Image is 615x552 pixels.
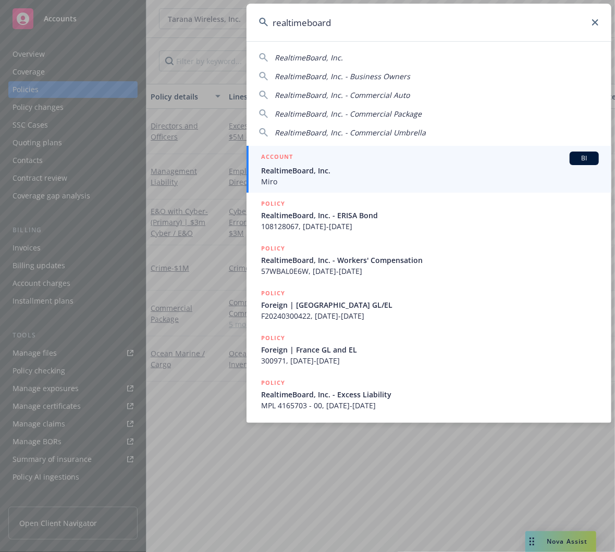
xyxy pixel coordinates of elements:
[275,53,343,62] span: RealtimeBoard, Inc.
[261,152,293,164] h5: ACCOUNT
[247,282,611,327] a: POLICYForeign | [GEOGRAPHIC_DATA] GL/ELF20240300422, [DATE]-[DATE]
[574,154,595,163] span: BI
[261,176,599,187] span: Miro
[247,237,611,282] a: POLICYRealtimeBoard, Inc. - Workers' Compensation57WBAL0E6W, [DATE]-[DATE]
[261,310,599,321] span: F20240300422, [DATE]-[DATE]
[261,221,599,232] span: 108128067, [DATE]-[DATE]
[261,255,599,266] span: RealtimeBoard, Inc. - Workers' Compensation
[261,378,285,388] h5: POLICY
[247,4,611,41] input: Search...
[247,146,611,193] a: ACCOUNTBIRealtimeBoard, Inc.Miro
[275,71,410,81] span: RealtimeBoard, Inc. - Business Owners
[247,327,611,372] a: POLICYForeign | France GL and EL300971, [DATE]-[DATE]
[275,90,410,100] span: RealtimeBoard, Inc. - Commercial Auto
[261,266,599,277] span: 57WBAL0E6W, [DATE]-[DATE]
[261,299,599,310] span: Foreign | [GEOGRAPHIC_DATA] GL/EL
[247,372,611,417] a: POLICYRealtimeBoard, Inc. - Excess LiabilityMPL 4165703 - 00, [DATE]-[DATE]
[261,165,599,176] span: RealtimeBoard, Inc.
[261,333,285,343] h5: POLICY
[261,389,599,400] span: RealtimeBoard, Inc. - Excess Liability
[261,288,285,298] h5: POLICY
[261,355,599,366] span: 300971, [DATE]-[DATE]
[275,109,422,119] span: RealtimeBoard, Inc. - Commercial Package
[261,210,599,221] span: RealtimeBoard, Inc. - ERISA Bond
[247,193,611,237] a: POLICYRealtimeBoard, Inc. - ERISA Bond108128067, [DATE]-[DATE]
[261,400,599,411] span: MPL 4165703 - 00, [DATE]-[DATE]
[261,198,285,209] h5: POLICY
[261,344,599,355] span: Foreign | France GL and EL
[275,128,426,137] span: RealtimeBoard, Inc. - Commercial Umbrella
[261,243,285,254] h5: POLICY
